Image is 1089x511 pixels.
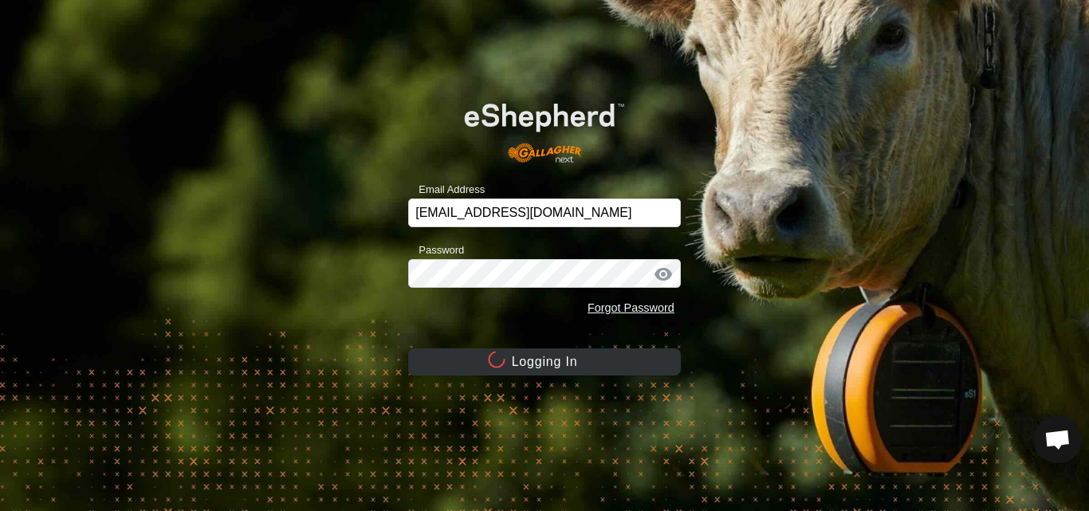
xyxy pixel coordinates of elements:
[408,348,681,375] button: Logging In
[435,81,653,173] img: E-shepherd Logo
[588,301,674,314] a: Forgot Password
[408,242,464,258] label: Password
[1034,415,1082,463] div: Open chat
[408,199,681,227] input: Email Address
[408,182,485,198] label: Email Address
